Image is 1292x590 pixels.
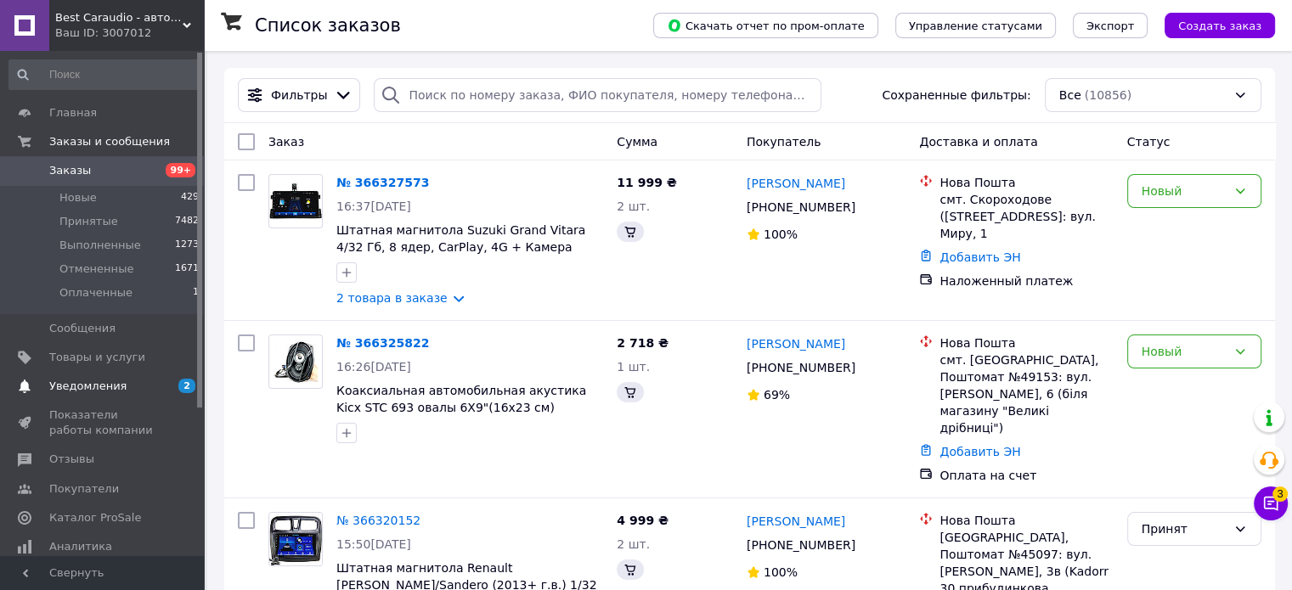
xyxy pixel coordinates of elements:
h1: Список заказов [255,15,401,36]
input: Поиск по номеру заказа, ФИО покупателя, номеру телефона, Email, номеру накладной [374,78,821,112]
span: 2 [178,379,195,393]
span: 2 шт. [617,199,650,213]
span: Уведомления [49,379,127,394]
button: Экспорт [1073,13,1148,38]
span: Каталог ProSale [49,510,141,525]
span: Сохраненные фильтры: [882,87,1030,104]
span: Заказ [268,135,304,149]
span: 100% [764,565,798,579]
div: Нова Пошта [939,174,1113,191]
button: Скачать отчет по пром-оплате [653,13,878,38]
span: 1 шт. [617,360,650,374]
span: 16:37[DATE] [336,199,411,213]
button: Создать заказ [1165,13,1275,38]
div: Нова Пошта [939,334,1113,351]
div: [PHONE_NUMBER] [743,533,859,557]
span: 11 999 ₴ [617,176,677,189]
span: 1273 [175,238,199,253]
span: Оплаченные [59,285,133,301]
span: Аналитика [49,539,112,554]
span: Отзывы [49,452,94,467]
span: Покупатели [49,481,119,497]
img: Фото товару [269,340,322,383]
span: Управление статусами [909,20,1042,32]
div: Нова Пошта [939,512,1113,529]
div: Ваш ID: 3007012 [55,25,204,41]
a: [PERSON_NAME] [747,175,845,192]
div: Новый [1142,182,1227,200]
span: Принятые [59,214,118,229]
span: Выполненные [59,238,141,253]
a: Фото товару [268,334,323,389]
span: Best Caraudio - автозвук, автоакустика, автомагнитолы, видеорегистраторы, камеры заднего вида [55,10,183,25]
span: Показатели работы компании [49,407,157,438]
img: Фото товару [269,182,322,222]
div: Наложенный платеж [939,273,1113,289]
a: Добавить ЭН [939,445,1020,458]
span: 2 шт. [617,537,650,551]
a: Коаксиальная автомобильная акустика Kicx STC 693 овалы 6X9"(16x23 см) [336,384,586,414]
span: 3 [1272,481,1288,497]
a: Фото товару [268,174,323,228]
span: Все [1059,87,1081,104]
span: 99+ [166,163,195,177]
span: (10856) [1085,88,1131,102]
span: 429 [181,190,199,205]
a: Добавить ЭН [939,250,1020,264]
button: Чат с покупателем3 [1254,486,1288,520]
span: Отмененные [59,261,133,277]
span: Сообщения [49,321,116,336]
a: № 366325822 [336,336,429,350]
span: Главная [49,105,97,121]
div: смт. Скороходове ([STREET_ADDRESS]: вул. Миру, 1 [939,191,1113,242]
a: Штатная магнитола Suzuki Grand Vitara 4/32 Гб, 8 ядер, CarPlay, 4G + Камера заднего вида [336,223,585,271]
a: [PERSON_NAME] [747,513,845,530]
a: № 366320152 [336,514,420,527]
span: Экспорт [1086,20,1134,32]
a: 2 товара в заказе [336,291,448,305]
span: 7482 [175,214,199,229]
span: Заказы [49,163,91,178]
span: 100% [764,228,798,241]
a: Создать заказ [1148,18,1275,31]
span: Покупатель [747,135,821,149]
input: Поиск [8,59,200,90]
a: № 366327573 [336,176,429,189]
img: Фото товару [269,513,322,565]
span: Новые [59,190,97,205]
div: Принят [1142,520,1227,538]
span: 1671 [175,261,199,277]
span: Сумма [617,135,657,149]
a: Фото товару [268,512,323,566]
span: Создать заказ [1178,20,1261,32]
span: Заказы и сообщения [49,134,170,149]
span: 16:26[DATE] [336,360,411,374]
a: [PERSON_NAME] [747,335,845,352]
div: Новый [1142,342,1227,361]
span: Доставка и оплата [919,135,1037,149]
span: Фильтры [271,87,327,104]
span: 2 718 ₴ [617,336,669,350]
span: Скачать отчет по пром-оплате [667,18,865,33]
span: Товары и услуги [49,350,145,365]
div: Оплата на счет [939,467,1113,484]
span: 69% [764,388,790,402]
span: 15:50[DATE] [336,537,411,551]
span: Статус [1127,135,1171,149]
span: 4 999 ₴ [617,514,669,527]
div: смт. [GEOGRAPHIC_DATA], Поштомат №49153: вул. [PERSON_NAME], 6 (біля магазину "Великі дрібниці") [939,351,1113,436]
div: [PHONE_NUMBER] [743,356,859,379]
button: Управление статусами [895,13,1056,38]
div: [PHONE_NUMBER] [743,195,859,219]
span: 1 [193,285,199,301]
